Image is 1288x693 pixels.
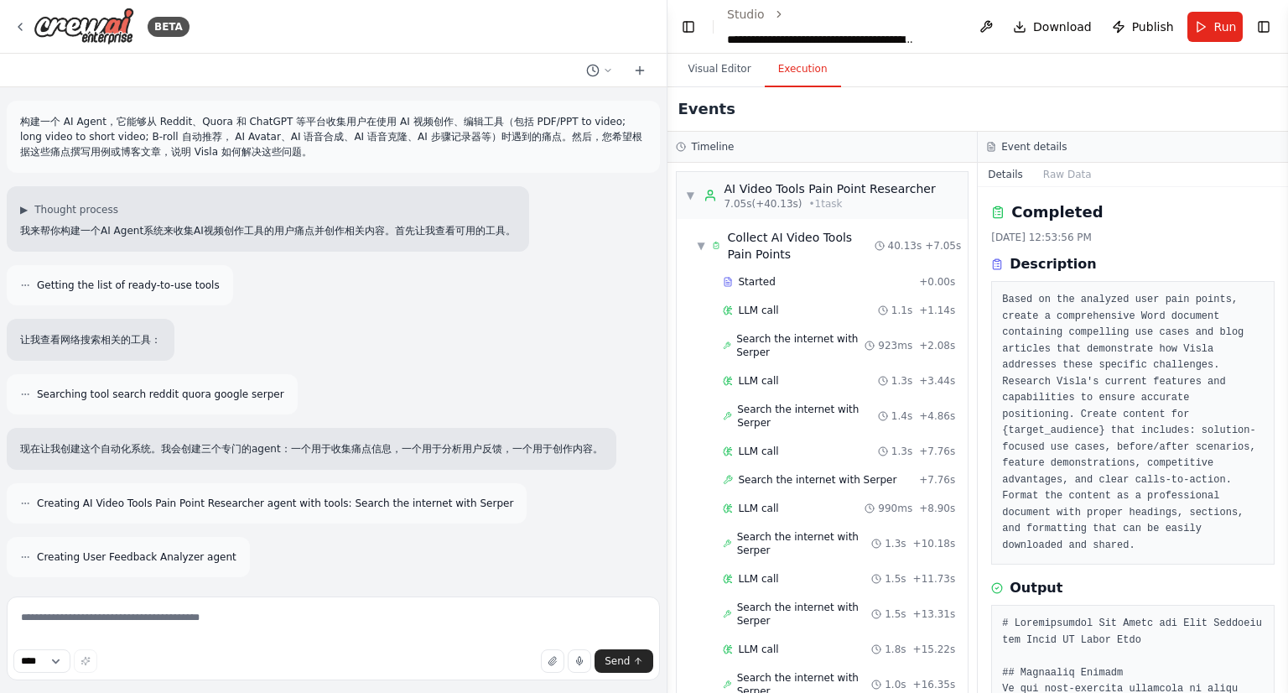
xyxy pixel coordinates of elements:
h2: Events [678,97,735,121]
span: Collect AI Video Tools Pain Points [727,229,874,263]
span: 1.3s [885,537,906,550]
span: 1.5s [885,572,906,586]
span: LLM call [738,572,778,586]
h3: Output [1010,578,1062,598]
span: 1.3s [891,445,912,458]
button: Run [1187,12,1244,42]
button: Raw Data [1033,163,1102,186]
button: ▶Thought process [20,203,118,216]
span: + 7.76s [919,473,955,487]
span: 40.13s [888,239,922,253]
button: Execution [765,52,841,87]
span: Run [1214,18,1237,35]
span: 1.1s [891,304,912,317]
button: Send [595,649,653,673]
span: ▼ [685,189,695,202]
button: Switch to previous chat [579,60,620,81]
span: Search the internet with Serper [738,473,896,487]
button: Improve this prompt [74,649,97,673]
h2: Completed [1011,201,1103,224]
button: Show right sidebar [1253,15,1275,39]
h3: Timeline [691,140,734,154]
span: + 8.90s [919,502,955,515]
span: 7.05s (+40.13s) [724,197,802,211]
span: + 0.00s [919,275,955,289]
div: AI Video Tools Pain Point Researcher [724,180,935,197]
button: Publish [1105,12,1181,42]
span: Creating User Feedback Analyzer agent [37,550,236,564]
p: 我来帮你构建一个AI Agent系统来收集AI视频创作工具的用户痛点并创作相关内容。首先让我查看可用的工具。 [20,223,516,238]
h3: Description [1010,254,1096,274]
img: Logo [34,8,134,45]
span: Search the internet with Serper [737,403,878,430]
pre: Based on the analyzed user pain points, create a comprehensive Word document containing compellin... [1002,292,1264,554]
button: Download [1006,12,1098,42]
span: ▶ [20,203,28,216]
span: + 10.18s [913,537,956,550]
span: + 13.31s [913,607,956,621]
button: Details [978,163,1033,186]
span: + 1.14s [919,304,955,317]
span: Creating AI Video Tools Pain Point Researcher agent with tools: Search the internet with Serper [37,497,513,510]
span: Searching tool search reddit quora google serper [37,388,284,401]
span: Started [738,275,775,289]
span: + 7.76s [919,445,955,458]
p: 构建一个 AI Agent，它能够从 Reddit、Quora 和 ChatGPT 等平台收集用户在使用 AI 视频创作、编辑工具（包括 PDF/PPT to video; long video... [20,114,647,159]
span: + 4.86s [919,409,955,423]
span: Publish [1132,18,1174,35]
span: 1.8s [885,643,906,656]
h3: Event details [1001,140,1067,154]
button: Upload files [541,649,564,673]
p: 现在让我创建这个自动化系统。我会创建三个专门的agent：一个用于收集痛点信息，一个用于分析用户反馈，一个用于创作内容。 [20,441,603,456]
span: Send [605,654,630,668]
span: + 2.08s [919,339,955,352]
span: 1.3s [891,374,912,388]
button: Visual Editor [674,52,764,87]
span: + 15.22s [913,643,956,656]
span: + 7.05s [925,239,961,253]
div: [DATE] 12:53:56 PM [991,231,1275,244]
nav: breadcrumb [727,6,959,48]
button: Click to speak your automation idea [568,649,591,673]
span: Thought process [34,203,118,216]
a: Studio [727,8,765,21]
span: Search the internet with Serper [736,332,865,359]
span: Search the internet with Serper [737,601,872,628]
span: LLM call [738,374,778,388]
span: Search the internet with Serper [737,530,872,557]
span: 1.0s [885,678,906,691]
span: LLM call [738,502,778,515]
span: LLM call [738,304,778,317]
span: + 3.44s [919,374,955,388]
span: + 16.35s [913,678,956,691]
span: Download [1033,18,1092,35]
div: BETA [148,17,190,37]
span: 990ms [878,502,912,515]
button: Start a new chat [626,60,653,81]
button: Hide left sidebar [678,15,699,39]
span: LLM call [738,445,778,458]
span: 1.4s [891,409,912,423]
span: 923ms [878,339,912,352]
span: LLM call [738,643,778,656]
span: Getting the list of ready-to-use tools [37,279,220,292]
p: 让我查看网络搜索相关的工具： [20,332,161,347]
span: • 1 task [808,197,842,211]
span: ▼ [697,239,704,253]
span: + 11.73s [913,572,956,586]
span: 1.5s [885,607,906,621]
